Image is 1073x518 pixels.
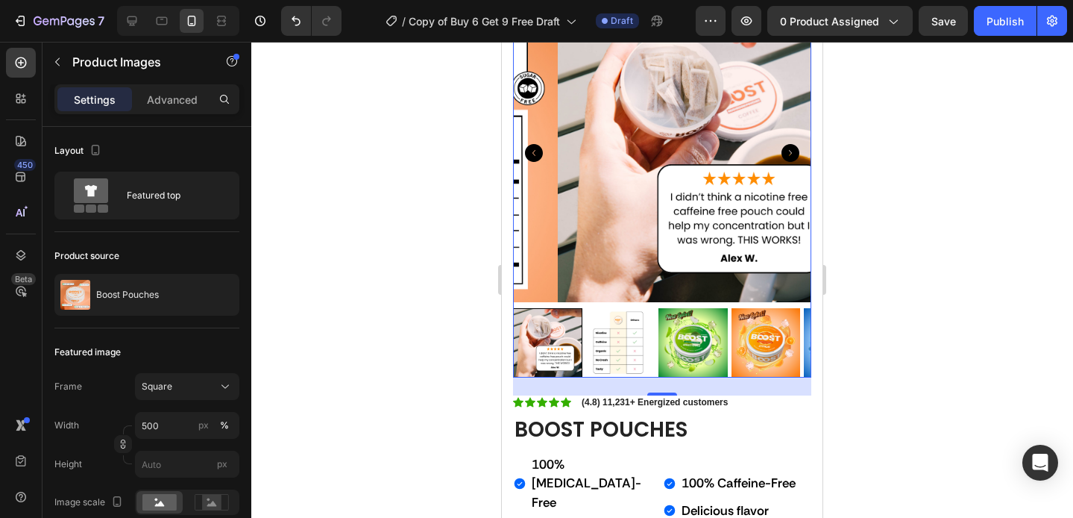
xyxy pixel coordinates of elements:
div: Product source [54,249,119,263]
label: Width [54,419,79,432]
p: Product Images [72,53,199,71]
p: 7 [98,12,104,30]
div: Layout [54,141,104,161]
span: / [402,13,406,29]
button: % [195,416,213,434]
div: px [198,419,209,432]
input: px [135,451,239,478]
span: Save [931,15,956,28]
span: px [217,458,227,469]
label: Frame [54,380,82,393]
p: Advanced [147,92,198,107]
div: Undo/Redo [281,6,342,36]
div: Featured image [54,346,121,359]
span: Square [142,380,172,393]
p: Boost Pouches [96,290,159,300]
span: Draft [611,14,633,28]
strong: Delicious flavor [180,461,267,477]
div: Beta [11,273,36,285]
div: Open Intercom Messenger [1022,445,1058,481]
button: 7 [6,6,111,36]
p: Settings [74,92,116,107]
label: Height [54,458,82,471]
div: 450 [14,159,36,171]
div: Featured top [127,178,218,213]
button: Publish [974,6,1036,36]
button: 0 product assigned [767,6,913,36]
div: % [220,419,229,432]
div: Image scale [54,493,126,513]
iframe: Design area [502,42,822,518]
button: Square [135,373,239,400]
button: Save [919,6,968,36]
img: product feature img [60,280,90,310]
button: px [215,416,233,434]
span: Copy of Buy 6 Get 9 Free Draft [409,13,560,29]
span: 0 product assigned [780,13,879,29]
input: px% [135,412,239,439]
div: Publish [987,13,1024,29]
